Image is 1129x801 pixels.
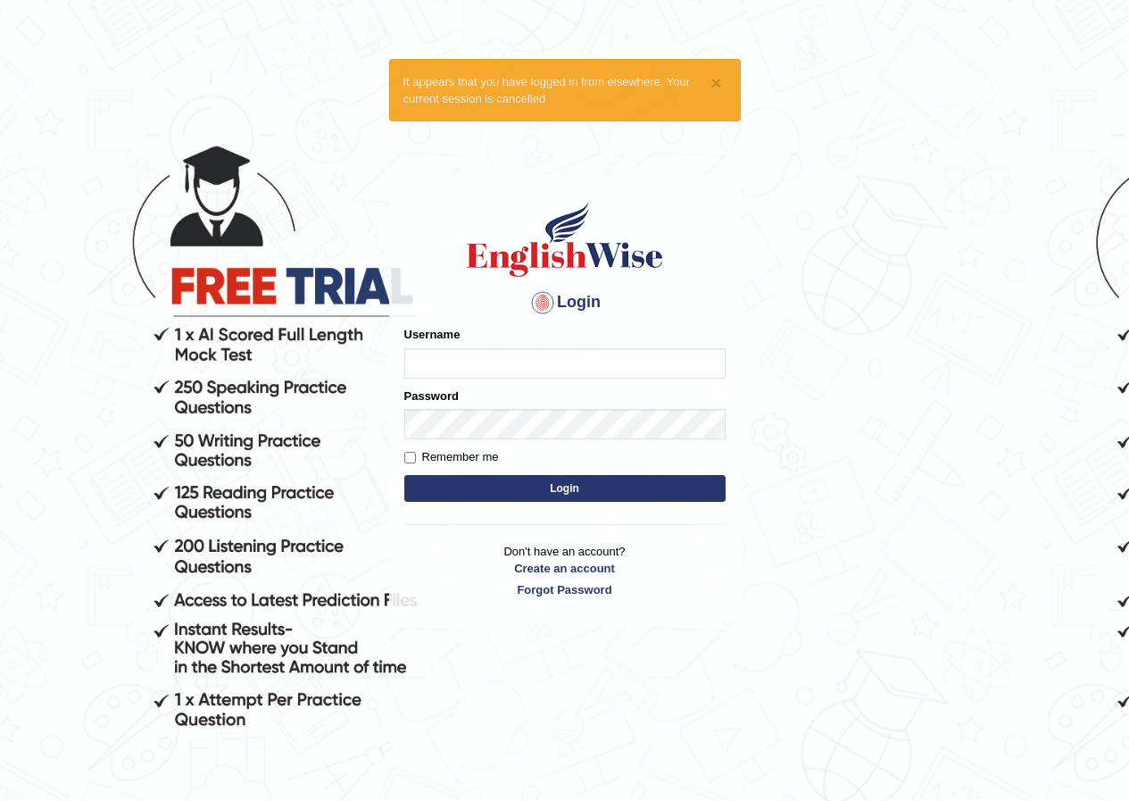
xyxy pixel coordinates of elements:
div: It appears that you have logged in from elsewhere. Your current session is cancelled [389,59,741,121]
a: Forgot Password [404,581,726,598]
h4: Login [404,288,726,317]
label: Remember me [404,448,499,466]
button: Login [404,475,726,502]
label: Username [404,326,461,343]
input: Remember me [404,452,416,463]
button: × [710,73,721,92]
label: Password [404,388,459,405]
a: Create an account [404,560,726,577]
img: Logo of English Wise sign in for intelligent practice with AI [463,199,667,280]
p: Don't have an account? [404,543,726,598]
